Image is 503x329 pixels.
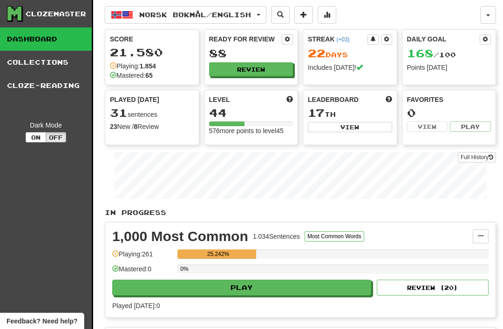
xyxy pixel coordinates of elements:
button: View [407,121,448,132]
div: 1.034 Sentences [253,232,300,241]
div: Playing: 261 [112,249,173,265]
div: Mastered: 0 [112,264,173,280]
button: Off [46,132,66,142]
div: New / Review [110,122,194,131]
button: Review (20) [377,280,489,295]
button: On [26,132,46,142]
strong: 23 [110,123,117,130]
button: Review [209,62,293,76]
a: Full History [458,152,496,162]
button: View [308,122,392,132]
div: 88 [209,47,293,59]
button: Add sentence to collection [294,6,313,24]
p: In Progress [105,208,496,217]
button: Play [450,121,491,132]
span: Played [DATE]: 0 [112,302,160,309]
div: Mastered: [110,71,153,80]
span: 22 [308,47,326,60]
div: 21.580 [110,47,194,58]
div: sentences [110,107,194,119]
div: th [308,107,392,119]
div: Includes [DATE]! [308,63,392,72]
div: Ready for Review [209,34,282,44]
div: Day s [308,47,392,60]
span: Norsk bokmål / English [139,11,251,19]
span: 168 [407,47,434,60]
span: Played [DATE] [110,95,159,104]
div: Favorites [407,95,491,104]
div: Score [110,34,194,44]
button: Play [112,280,371,295]
strong: 65 [145,72,153,79]
div: Dark Mode [7,121,85,130]
strong: 1.854 [140,62,156,70]
div: Clozemaster [26,9,86,19]
div: 44 [209,107,293,119]
div: Daily Goal [407,34,480,45]
a: (+03) [336,36,349,43]
div: 1,000 Most Common [112,229,248,243]
div: 0 [407,107,491,119]
button: Most Common Words [305,231,364,242]
div: 25.242% [180,249,256,259]
button: Search sentences [271,6,290,24]
span: Open feedback widget [7,316,77,326]
span: Leaderboard [308,95,359,104]
button: More stats [318,6,336,24]
span: 31 [110,106,128,119]
span: Level [209,95,230,104]
span: This week in points, UTC [386,95,392,104]
strong: 8 [134,123,137,130]
span: Score more points to level up [286,95,293,104]
button: Norsk bokmål/English [105,6,266,24]
div: Points [DATE] [407,63,491,72]
div: 576 more points to level 45 [209,126,293,135]
span: / 100 [407,51,456,59]
div: Playing: [110,61,156,71]
span: 17 [308,106,325,119]
div: Streak [308,34,367,44]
